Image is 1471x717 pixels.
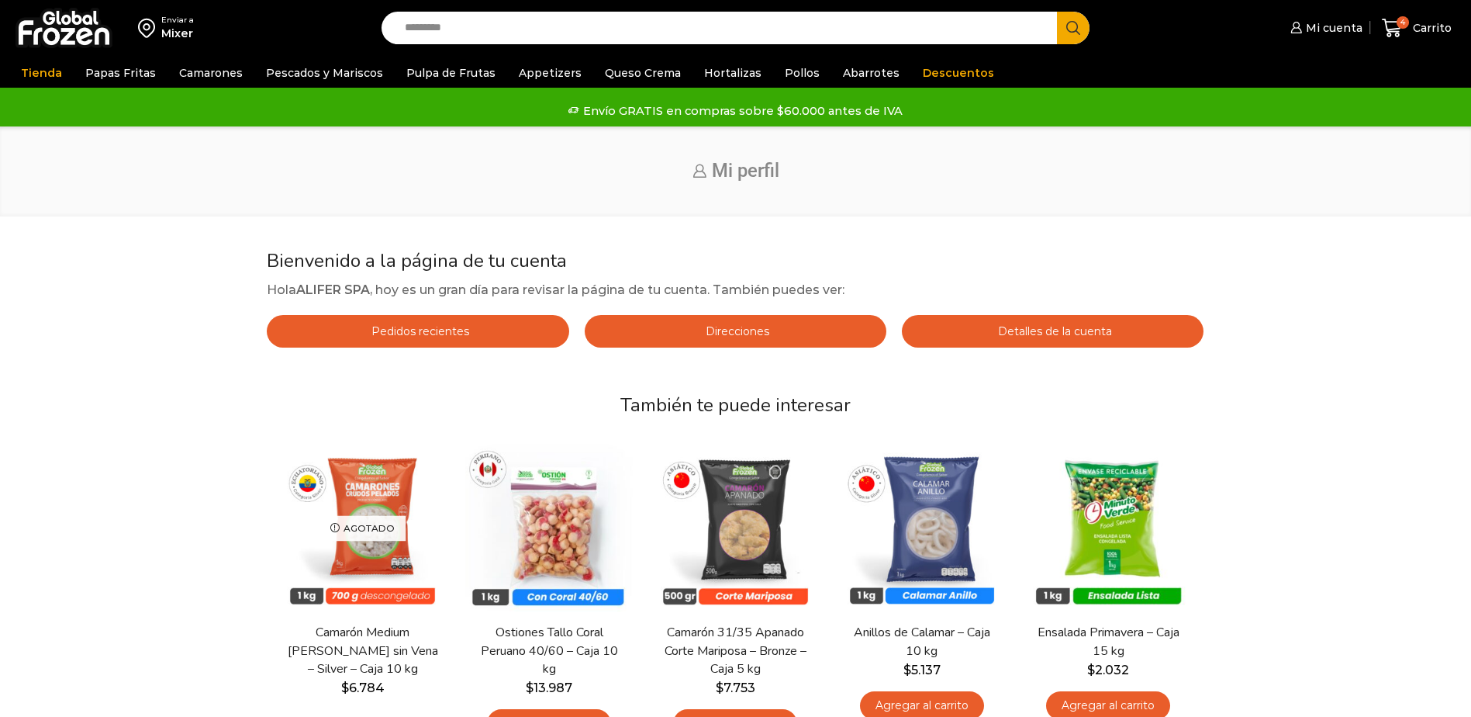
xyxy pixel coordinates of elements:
[712,160,779,182] span: Mi perfil
[1057,12,1089,44] button: Search button
[1087,663,1129,677] bdi: 2.032
[161,15,194,26] div: Enviar a
[1397,16,1409,29] span: 4
[511,58,589,88] a: Appetizers
[696,58,769,88] a: Hortalizas
[287,624,438,678] a: Camarón Medium [PERSON_NAME] sin Vena – Silver – Caja 10 kg
[1409,20,1452,36] span: Carrito
[267,280,1203,300] p: Hola , hoy es un gran día para revisar la página de tu cuenta. También puedes ver:
[13,58,70,88] a: Tienda
[620,393,851,417] span: También te puede interesar
[341,681,349,695] span: $
[399,58,503,88] a: Pulpa de Frutas
[1378,10,1455,47] a: 4 Carrito
[902,315,1203,348] a: Detalles de la cuenta
[702,324,769,338] span: Direcciones
[319,515,406,541] p: Agotado
[341,681,385,695] bdi: 6.784
[1302,20,1362,36] span: Mi cuenta
[1033,624,1184,660] a: Ensalada Primavera – Caja 15 kg
[138,15,161,41] img: address-field-icon.svg
[716,681,755,695] bdi: 7.753
[474,624,625,678] a: Ostiones Tallo Coral Peruano 40/60 – Caja 10 kg
[903,663,911,677] span: $
[777,58,827,88] a: Pollos
[1286,12,1362,43] a: Mi cuenta
[267,248,567,273] span: Bienvenido a la página de tu cuenta
[267,315,568,348] a: Pedidos recientes
[78,58,164,88] a: Papas Fritas
[161,26,194,41] div: Mixer
[716,681,723,695] span: $
[526,681,533,695] span: $
[994,324,1112,338] span: Detalles de la cuenta
[846,624,997,660] a: Anillos de Calamar – Caja 10 kg
[171,58,250,88] a: Camarones
[903,663,941,677] bdi: 5.137
[585,315,886,348] a: Direcciones
[296,282,370,297] strong: ALIFER SPA
[1087,663,1095,677] span: $
[368,324,469,338] span: Pedidos recientes
[660,624,811,678] a: Camarón 31/35 Apanado Corte Mariposa – Bronze – Caja 5 kg
[915,58,1002,88] a: Descuentos
[526,681,572,695] bdi: 13.987
[258,58,391,88] a: Pescados y Mariscos
[597,58,689,88] a: Queso Crema
[835,58,907,88] a: Abarrotes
